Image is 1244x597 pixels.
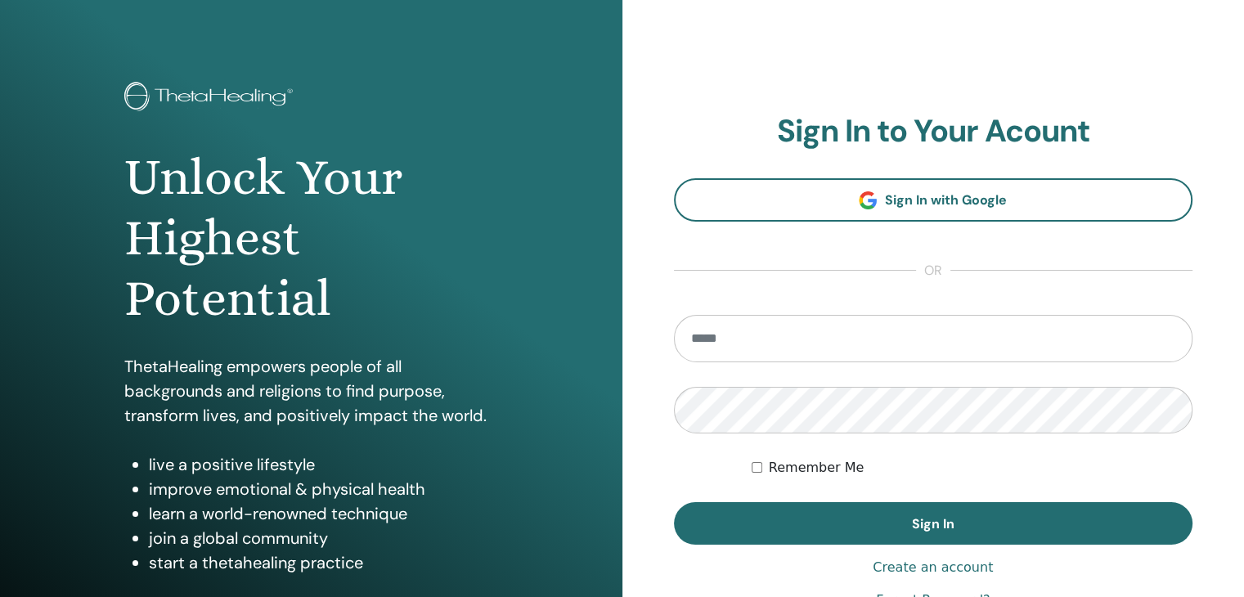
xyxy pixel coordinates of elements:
span: Sign In [912,515,954,532]
span: Sign In with Google [885,191,1007,209]
li: improve emotional & physical health [149,477,498,501]
p: ThetaHealing empowers people of all backgrounds and religions to find purpose, transform lives, a... [124,354,498,428]
div: Keep me authenticated indefinitely or until I manually logout [752,458,1192,478]
li: start a thetahealing practice [149,550,498,575]
li: join a global community [149,526,498,550]
h1: Unlock Your Highest Potential [124,147,498,330]
a: Sign In with Google [674,178,1193,222]
button: Sign In [674,502,1193,545]
h2: Sign In to Your Acount [674,113,1193,150]
span: or [916,261,950,281]
a: Create an account [873,558,993,577]
li: learn a world-renowned technique [149,501,498,526]
li: live a positive lifestyle [149,452,498,477]
label: Remember Me [769,458,865,478]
